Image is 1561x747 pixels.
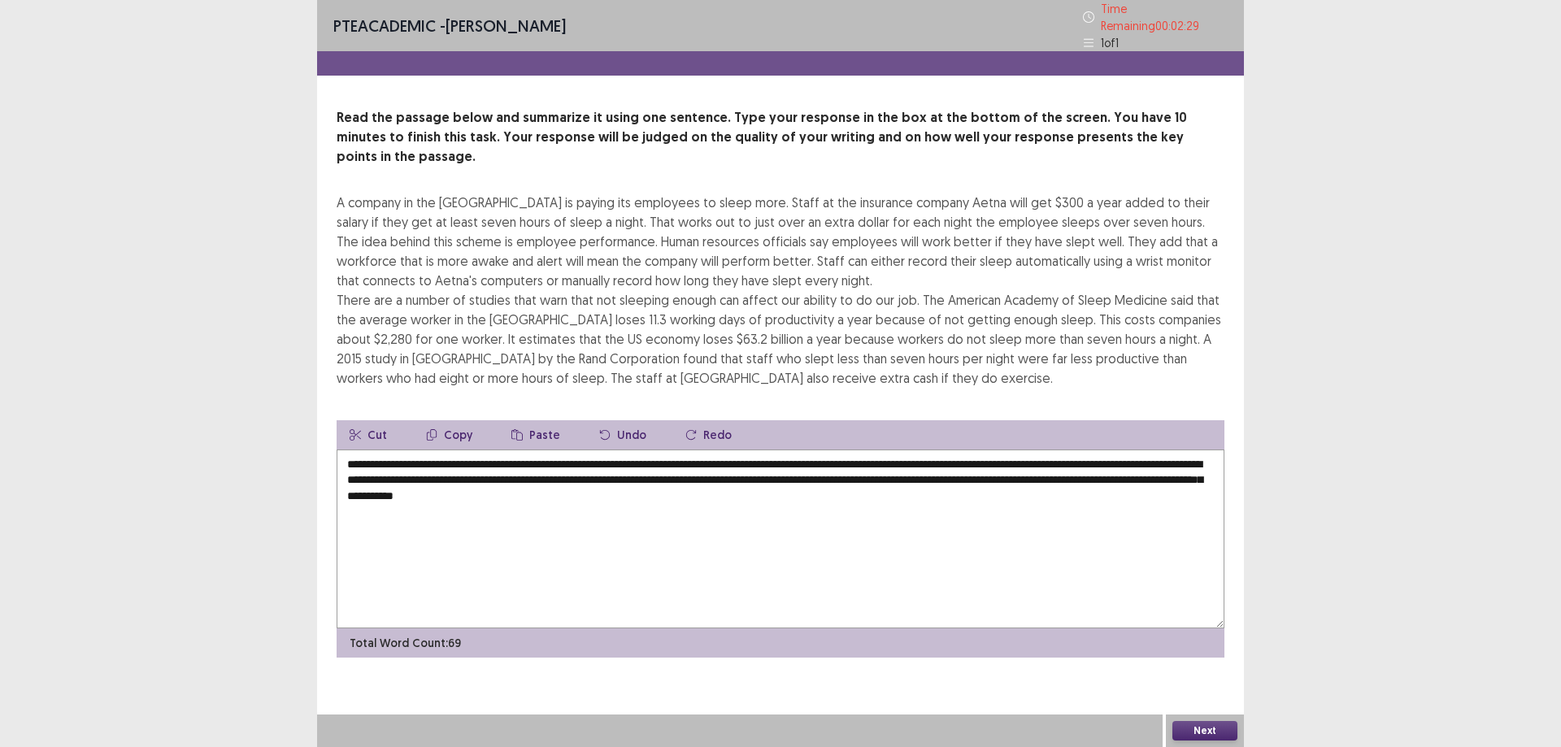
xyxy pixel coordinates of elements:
button: Paste [498,420,573,450]
button: Next [1172,721,1237,740]
button: Cut [337,420,400,450]
p: Total Word Count: 69 [350,635,461,652]
div: A company in the [GEOGRAPHIC_DATA] is paying its employees to sleep more. Staff at the insurance ... [337,193,1224,388]
button: Undo [586,420,659,450]
p: 1 of 1 [1101,34,1119,51]
button: Redo [672,420,745,450]
p: Read the passage below and summarize it using one sentence. Type your response in the box at the ... [337,108,1224,167]
span: PTE academic [333,15,436,36]
p: - [PERSON_NAME] [333,14,566,38]
button: Copy [413,420,485,450]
